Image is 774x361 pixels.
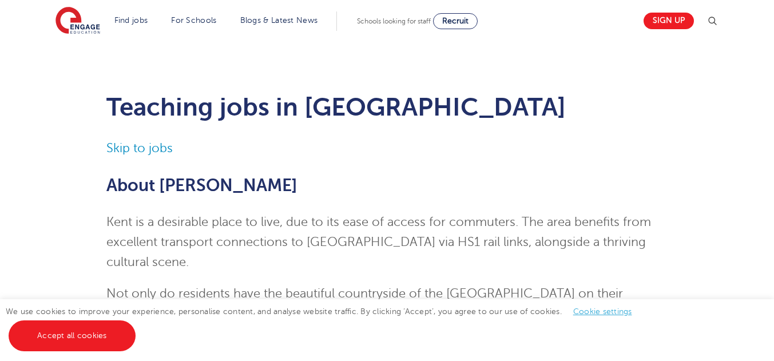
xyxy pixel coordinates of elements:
a: Cookie settings [573,307,632,316]
span: Kent is a desirable place to live, due to its ease of access for commuters. The area benefits fro... [106,215,651,269]
a: Accept all cookies [9,320,136,351]
a: Find jobs [114,16,148,25]
a: Blogs & Latest News [240,16,318,25]
a: Skip to jobs [106,141,173,155]
a: For Schools [171,16,216,25]
span: About [PERSON_NAME] [106,176,297,195]
span: Not only do residents have the beautiful countryside of the [GEOGRAPHIC_DATA] on their doorsteps,... [106,287,662,360]
span: We use cookies to improve your experience, personalise content, and analyse website traffic. By c... [6,307,644,340]
span: Recruit [442,17,469,25]
h1: Teaching jobs in [GEOGRAPHIC_DATA] [106,93,668,121]
a: Sign up [644,13,694,29]
a: Recruit [433,13,478,29]
img: Engage Education [55,7,100,35]
span: Schools looking for staff [357,17,431,25]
